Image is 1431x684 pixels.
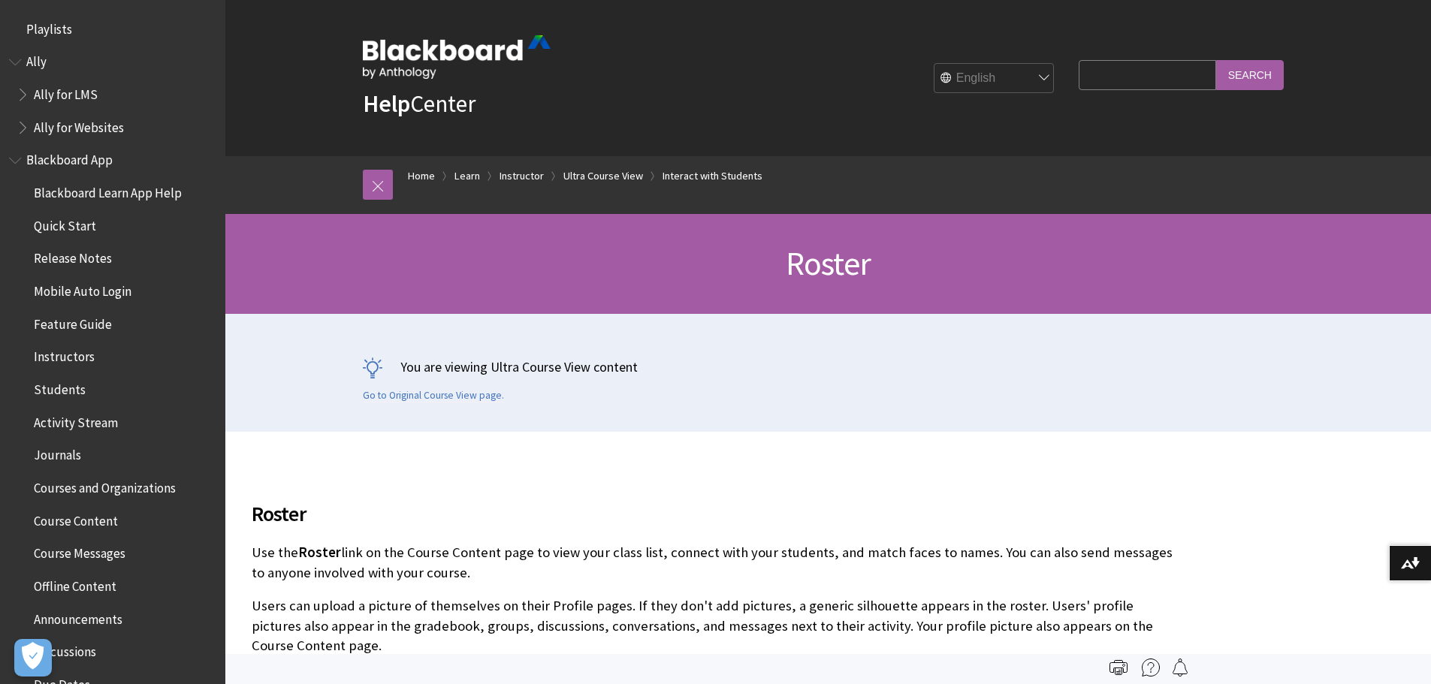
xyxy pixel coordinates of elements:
[408,167,435,185] a: Home
[34,607,122,627] span: Announcements
[252,498,1183,529] span: Roster
[34,213,96,234] span: Quick Start
[454,167,480,185] a: Learn
[252,543,1183,582] p: Use the link on the Course Content page to view your class list, connect with your students, and ...
[363,89,410,119] strong: Help
[298,544,341,561] span: Roster
[363,35,551,79] img: Blackboard by Anthology
[14,639,52,676] button: Open Preferences
[34,82,98,102] span: Ally for LMS
[34,443,81,463] span: Journals
[34,279,131,299] span: Mobile Auto Login
[34,180,182,200] span: Blackboard Learn App Help
[34,410,118,430] span: Activity Stream
[1142,658,1160,676] img: More help
[34,115,124,135] span: Ally for Websites
[363,357,1294,376] p: You are viewing Ultra Course View content
[26,50,47,70] span: Ally
[34,345,95,365] span: Instructors
[563,167,643,185] a: Ultra Course View
[34,639,96,659] span: Discussions
[34,574,116,594] span: Offline Content
[252,596,1183,655] p: Users can upload a picture of themselves on their Profile pages. If they don't add pictures, a ge...
[9,50,216,140] nav: Book outline for Anthology Ally Help
[1171,658,1189,676] img: Follow this page
[1216,60,1284,89] input: Search
[34,475,176,496] span: Courses and Organizations
[34,312,112,332] span: Feature Guide
[1109,658,1128,676] img: Print
[934,64,1055,94] select: Site Language Selector
[786,243,871,284] span: Roster
[34,541,125,562] span: Course Messages
[663,167,762,185] a: Interact with Students
[34,508,118,529] span: Course Content
[363,389,504,402] a: Go to Original Course View page.
[363,89,475,119] a: HelpCenter
[34,377,86,397] span: Students
[500,167,544,185] a: Instructor
[9,17,216,42] nav: Book outline for Playlists
[26,148,113,168] span: Blackboard App
[34,246,112,267] span: Release Notes
[26,17,72,37] span: Playlists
